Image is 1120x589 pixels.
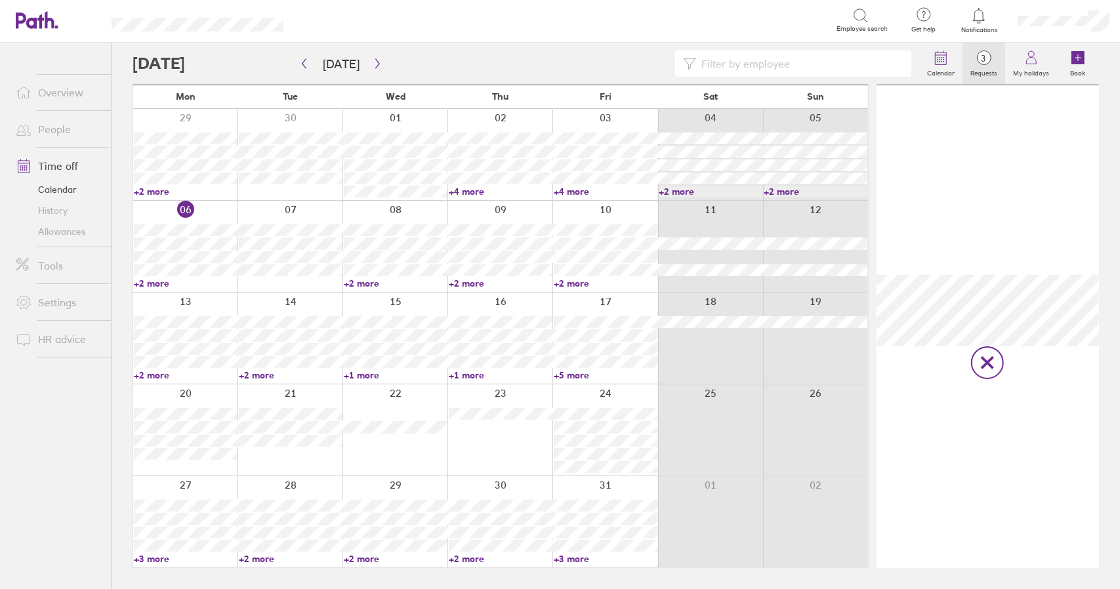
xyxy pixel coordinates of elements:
[5,253,111,279] a: Tools
[600,91,612,102] span: Fri
[492,91,508,102] span: Thu
[134,277,238,289] a: +2 more
[5,289,111,315] a: Settings
[902,26,945,33] span: Get help
[344,369,447,381] a: +1 more
[696,51,903,76] input: Filter by employee
[1005,43,1057,85] a: My holidays
[5,153,111,179] a: Time off
[703,91,718,102] span: Sat
[134,369,238,381] a: +2 more
[963,43,1005,85] a: 3Requests
[449,277,552,289] a: +2 more
[5,79,111,106] a: Overview
[554,553,657,565] a: +3 more
[1063,66,1094,77] label: Book
[1057,43,1099,85] a: Book
[5,179,111,200] a: Calendar
[919,43,963,85] a: Calendar
[5,116,111,142] a: People
[764,186,867,197] a: +2 more
[554,277,657,289] a: +2 more
[239,553,342,565] a: +2 more
[312,53,370,75] button: [DATE]
[344,553,447,565] a: +2 more
[554,186,657,197] a: +4 more
[659,186,762,197] a: +2 more
[807,91,824,102] span: Sun
[554,369,657,381] a: +5 more
[449,369,552,381] a: +1 more
[5,200,111,221] a: History
[958,7,1001,34] a: Notifications
[5,326,111,352] a: HR advice
[963,53,1005,64] span: 3
[344,277,447,289] a: +2 more
[449,553,552,565] a: +2 more
[449,186,552,197] a: +4 more
[958,26,1001,34] span: Notifications
[963,66,1005,77] label: Requests
[176,91,196,102] span: Mon
[319,14,352,26] div: Search
[1005,66,1057,77] label: My holidays
[837,25,888,33] span: Employee search
[386,91,405,102] span: Wed
[134,186,238,197] a: +2 more
[283,91,298,102] span: Tue
[5,221,111,242] a: Allowances
[919,66,963,77] label: Calendar
[134,553,238,565] a: +3 more
[239,369,342,381] a: +2 more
